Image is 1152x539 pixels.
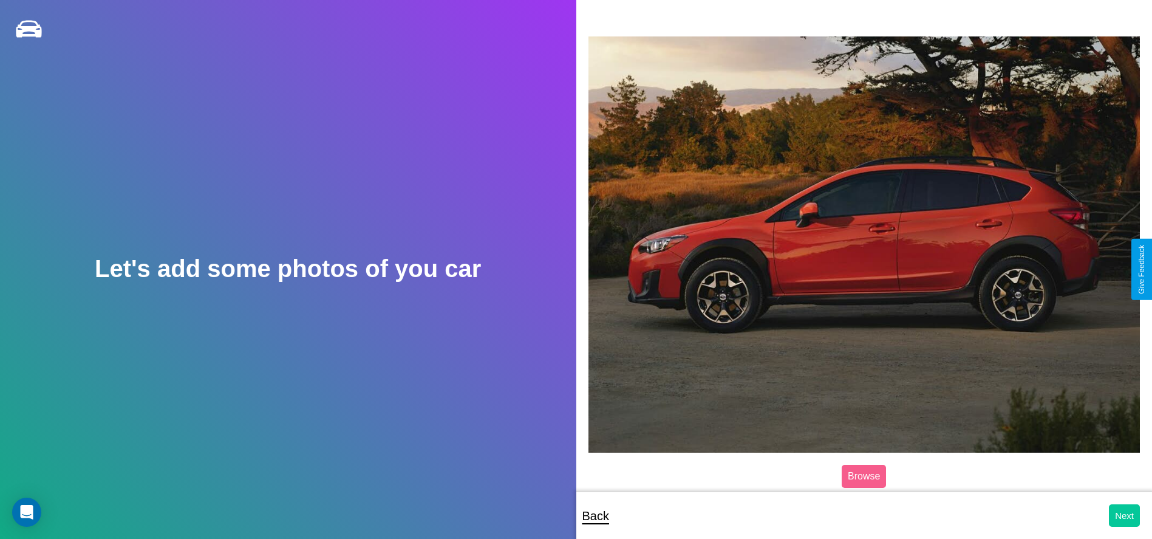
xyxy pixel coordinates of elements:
div: Open Intercom Messenger [12,498,41,527]
img: posted [588,36,1140,453]
button: Next [1109,504,1140,527]
label: Browse [842,465,886,488]
p: Back [582,505,609,527]
h2: Let's add some photos of you car [95,255,481,283]
div: Give Feedback [1137,245,1146,294]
